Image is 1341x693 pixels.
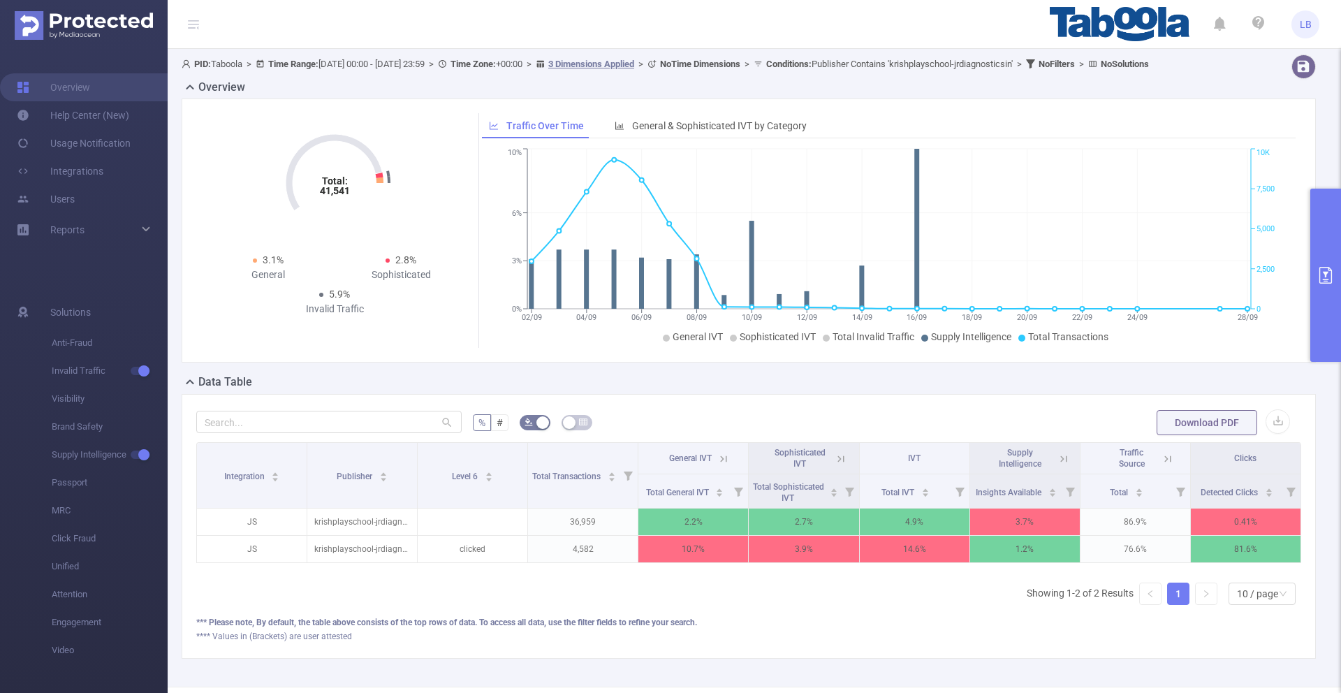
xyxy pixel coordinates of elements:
[196,630,1301,643] div: **** Values in (Brackets) are user attested
[418,536,527,562] p: clicked
[52,608,168,636] span: Engagement
[796,313,816,322] tspan: 12/09
[52,469,168,497] span: Passport
[1080,509,1190,535] p: 86.9%
[379,470,388,479] div: Sort
[17,73,90,101] a: Overview
[716,486,724,490] i: icon: caret-up
[576,313,596,322] tspan: 04/09
[272,476,279,480] i: icon: caret-down
[512,305,522,314] tspan: 0%
[50,216,85,244] a: Reports
[766,59,1013,69] span: Publisher Contains 'krishplayschool-jrdiagnosticsin'
[1281,474,1300,508] i: Filter menu
[921,486,930,495] div: Sort
[741,313,761,322] tspan: 10/09
[1202,590,1210,598] i: icon: right
[1135,486,1143,495] div: Sort
[631,313,652,322] tspan: 06/09
[425,59,438,69] span: >
[860,536,969,562] p: 14.6%
[17,129,131,157] a: Usage Notification
[1195,583,1217,605] li: Next Page
[17,185,75,213] a: Users
[1234,453,1256,463] span: Clicks
[198,79,245,96] h2: Overview
[52,385,168,413] span: Visibility
[497,417,503,428] span: #
[478,417,485,428] span: %
[1017,313,1037,322] tspan: 20/09
[618,443,638,508] i: Filter menu
[197,536,307,562] p: JS
[196,411,462,433] input: Search...
[1157,410,1257,435] button: Download PDF
[224,472,267,481] span: Integration
[1201,488,1260,497] span: Detected Clicks
[1139,583,1162,605] li: Previous Page
[506,120,584,131] span: Traffic Over Time
[522,59,536,69] span: >
[525,418,533,426] i: icon: bg-colors
[320,185,350,196] tspan: 41,541
[970,509,1080,535] p: 3.7%
[1168,583,1189,604] a: 1
[15,11,153,40] img: Protected Media
[1027,583,1134,605] li: Showing 1-2 of 2 Results
[1256,149,1270,158] tspan: 10K
[1135,486,1143,490] i: icon: caret-up
[1256,184,1275,194] tspan: 7,500
[775,448,826,469] span: Sophisticated IVT
[908,453,921,463] span: IVT
[1039,59,1075,69] b: No Filters
[512,209,522,218] tspan: 6%
[17,101,129,129] a: Help Center (New)
[52,581,168,608] span: Attention
[452,472,480,481] span: Level 6
[512,256,522,265] tspan: 3%
[242,59,256,69] span: >
[860,509,969,535] p: 4.9%
[307,509,417,535] p: krishplayschool-jrdiagnosticsin
[485,470,493,474] i: icon: caret-up
[194,59,211,69] b: PID:
[1191,509,1300,535] p: 0.41%
[1048,486,1056,490] i: icon: caret-up
[851,313,872,322] tspan: 14/09
[532,472,603,481] span: Total Transactions
[337,472,374,481] span: Publisher
[1028,331,1108,342] span: Total Transactions
[202,268,335,282] div: General
[271,470,279,479] div: Sort
[528,509,638,535] p: 36,959
[52,497,168,525] span: MRC
[1101,59,1149,69] b: No Solutions
[1048,491,1056,495] i: icon: caret-down
[766,59,812,69] b: Conditions :
[322,175,348,187] tspan: Total:
[1071,313,1092,322] tspan: 22/09
[268,302,401,316] div: Invalid Traffic
[634,59,647,69] span: >
[52,329,168,357] span: Anti-Fraud
[329,289,350,300] span: 5.9%
[489,121,499,131] i: icon: line-chart
[830,486,838,495] div: Sort
[50,224,85,235] span: Reports
[669,453,712,463] span: General IVT
[395,254,416,265] span: 2.8%
[263,254,284,265] span: 3.1%
[335,268,467,282] div: Sophisticated
[52,636,168,664] span: Video
[1171,474,1190,508] i: Filter menu
[1265,491,1273,495] i: icon: caret-down
[1135,491,1143,495] i: icon: caret-down
[608,470,616,479] div: Sort
[715,486,724,495] div: Sort
[976,488,1043,497] span: Insights Available
[182,59,194,68] i: icon: user
[638,536,748,562] p: 10.7%
[272,470,279,474] i: icon: caret-up
[1256,225,1275,234] tspan: 5,000
[1237,313,1257,322] tspan: 28/09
